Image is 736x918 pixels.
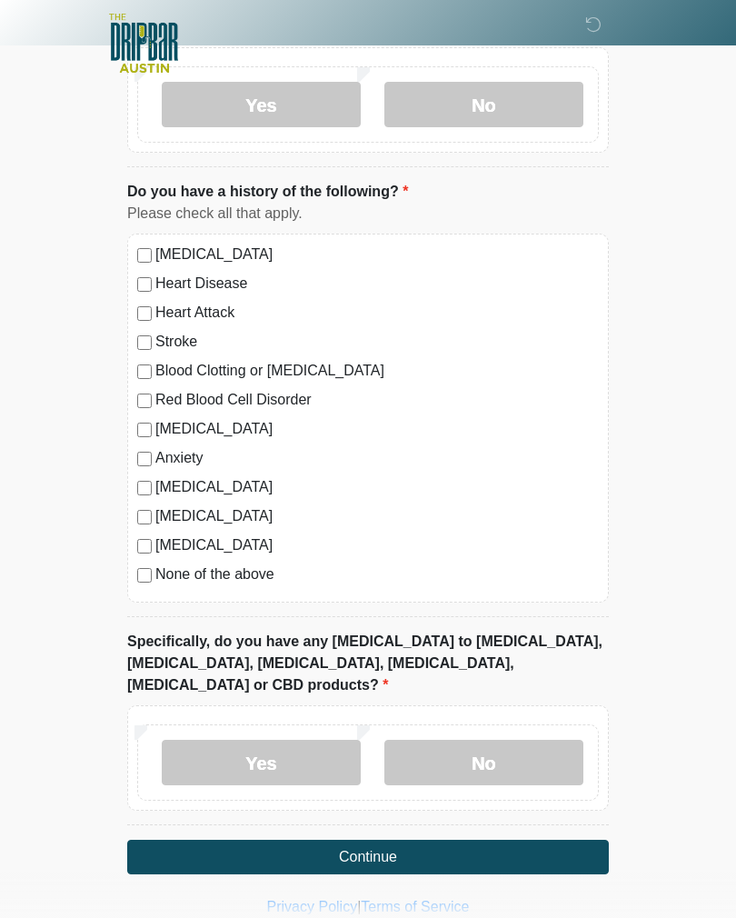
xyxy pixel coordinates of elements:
a: Privacy Policy [267,899,358,914]
input: Stroke [137,335,152,350]
input: [MEDICAL_DATA] [137,539,152,554]
label: Specifically, do you have any [MEDICAL_DATA] to [MEDICAL_DATA], [MEDICAL_DATA], [MEDICAL_DATA], [... [127,631,609,696]
label: [MEDICAL_DATA] [155,418,599,440]
label: Red Blood Cell Disorder [155,389,599,411]
label: Blood Clotting or [MEDICAL_DATA] [155,360,599,382]
input: [MEDICAL_DATA] [137,248,152,263]
label: No [384,740,583,785]
input: Anxiety [137,452,152,466]
label: [MEDICAL_DATA] [155,476,599,498]
label: None of the above [155,564,599,585]
input: Heart Disease [137,277,152,292]
label: Heart Disease [155,273,599,294]
label: No [384,82,583,127]
label: [MEDICAL_DATA] [155,505,599,527]
label: Do you have a history of the following? [127,181,408,203]
label: Anxiety [155,447,599,469]
input: [MEDICAL_DATA] [137,510,152,524]
label: [MEDICAL_DATA] [155,534,599,556]
input: None of the above [137,568,152,583]
a: | [357,899,361,914]
input: Red Blood Cell Disorder [137,394,152,408]
input: Blood Clotting or [MEDICAL_DATA] [137,364,152,379]
label: Yes [162,82,361,127]
input: [MEDICAL_DATA] [137,481,152,495]
img: The DRIPBaR - Austin The Domain Logo [109,14,178,73]
input: [MEDICAL_DATA] [137,423,152,437]
button: Continue [127,840,609,874]
div: Please check all that apply. [127,203,609,225]
label: Yes [162,740,361,785]
input: Heart Attack [137,306,152,321]
label: [MEDICAL_DATA] [155,244,599,265]
a: Terms of Service [361,899,469,914]
label: Heart Attack [155,302,599,324]
label: Stroke [155,331,599,353]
